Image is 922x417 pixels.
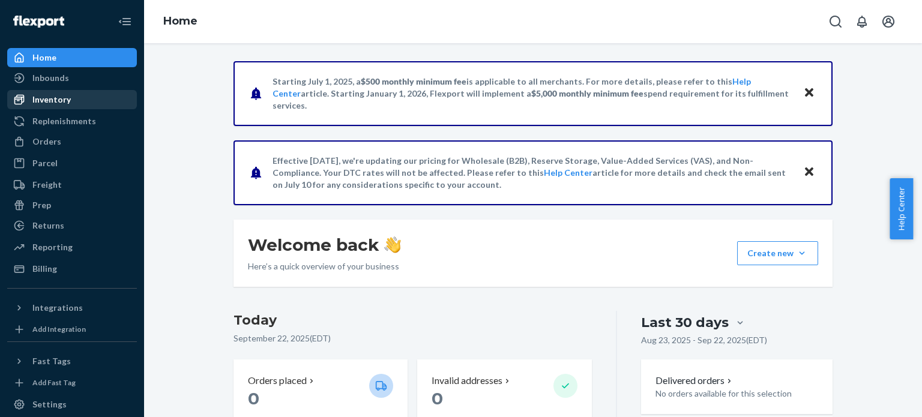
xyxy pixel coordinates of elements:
button: Fast Tags [7,352,137,371]
a: Add Integration [7,322,137,337]
a: Orders [7,132,137,151]
a: Inventory [7,90,137,109]
h1: Welcome back [248,234,401,256]
span: $5,000 monthly minimum fee [531,88,643,98]
a: Inbounds [7,68,137,88]
button: Help Center [890,178,913,239]
img: hand-wave emoji [384,236,401,253]
div: Reporting [32,241,73,253]
button: Integrations [7,298,137,317]
a: Prep [7,196,137,215]
div: Settings [32,398,67,410]
div: Add Integration [32,324,86,334]
p: No orders available for this selection [655,388,818,400]
div: Add Fast Tag [32,377,76,388]
button: Close Navigation [113,10,137,34]
a: Replenishments [7,112,137,131]
div: Integrations [32,302,83,314]
button: Open Search Box [824,10,848,34]
a: Help Center [544,167,592,178]
button: Create new [737,241,818,265]
p: Orders placed [248,374,307,388]
div: Home [32,52,56,64]
a: Home [163,14,197,28]
button: Close [801,85,817,102]
div: Last 30 days [641,313,729,332]
button: Close [801,164,817,181]
a: Reporting [7,238,137,257]
button: Open notifications [850,10,874,34]
p: Here’s a quick overview of your business [248,260,401,272]
ol: breadcrumbs [154,4,207,39]
p: Starting July 1, 2025, a is applicable to all merchants. For more details, please refer to this a... [273,76,792,112]
a: Settings [7,395,137,414]
a: Home [7,48,137,67]
div: Inventory [32,94,71,106]
div: Billing [32,263,57,275]
h3: Today [234,311,592,330]
p: September 22, 2025 ( EDT ) [234,332,592,344]
div: Orders [32,136,61,148]
a: Billing [7,259,137,278]
p: Aug 23, 2025 - Sep 22, 2025 ( EDT ) [641,334,767,346]
div: Parcel [32,157,58,169]
p: Effective [DATE], we're updating our pricing for Wholesale (B2B), Reserve Storage, Value-Added Se... [273,155,792,191]
span: 0 [432,388,443,409]
span: 0 [248,388,259,409]
a: Add Fast Tag [7,376,137,390]
p: Invalid addresses [432,374,502,388]
a: Freight [7,175,137,194]
div: Inbounds [32,72,69,84]
button: Open account menu [876,10,900,34]
div: Freight [32,179,62,191]
a: Returns [7,216,137,235]
div: Replenishments [32,115,96,127]
img: Flexport logo [13,16,64,28]
div: Fast Tags [32,355,71,367]
div: Returns [32,220,64,232]
span: $500 monthly minimum fee [361,76,466,86]
a: Parcel [7,154,137,173]
button: Delivered orders [655,374,734,388]
div: Prep [32,199,51,211]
